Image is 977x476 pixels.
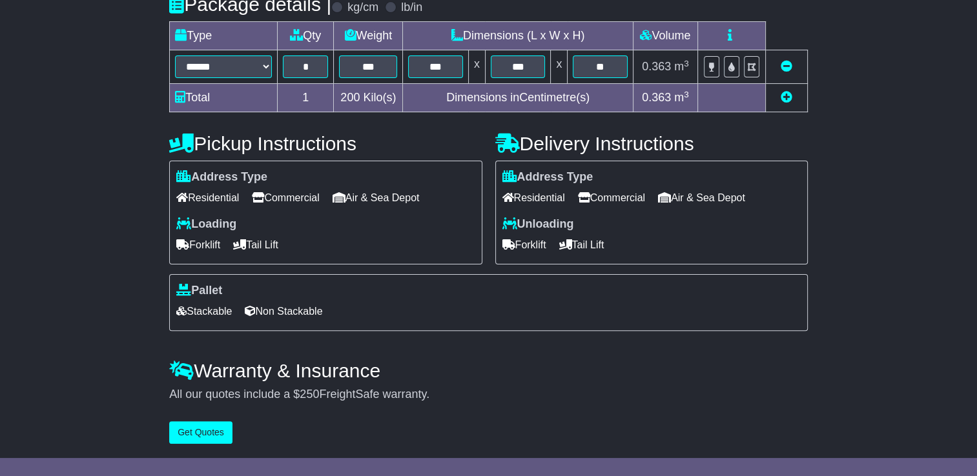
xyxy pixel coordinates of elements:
td: Qty [278,22,334,50]
a: Remove this item [781,60,792,73]
a: Add new item [781,91,792,104]
div: All our quotes include a $ FreightSafe warranty. [169,388,808,402]
label: lb/in [401,1,422,15]
h4: Warranty & Insurance [169,360,808,381]
span: 200 [340,91,360,104]
label: kg/cm [347,1,378,15]
span: Air & Sea Depot [658,188,745,208]
td: Dimensions in Centimetre(s) [403,84,633,112]
span: Stackable [176,301,232,321]
button: Get Quotes [169,421,232,444]
td: x [551,50,568,84]
span: m [674,91,689,104]
td: x [468,50,485,84]
td: Volume [633,22,697,50]
td: Dimensions (L x W x H) [403,22,633,50]
span: Air & Sea Depot [333,188,420,208]
td: Weight [334,22,403,50]
label: Address Type [502,170,593,184]
span: 0.363 [642,60,671,73]
label: Address Type [176,170,267,184]
label: Pallet [176,284,222,298]
label: Unloading [502,217,574,232]
sup: 3 [684,59,689,68]
span: Residential [502,188,565,208]
td: Type [170,22,278,50]
span: Tail Lift [233,235,278,255]
h4: Pickup Instructions [169,133,482,154]
td: Kilo(s) [334,84,403,112]
td: Total [170,84,278,112]
label: Loading [176,217,236,232]
span: m [674,60,689,73]
span: 250 [300,388,319,401]
span: Residential [176,188,239,208]
span: Forklift [176,235,220,255]
span: Commercial [578,188,645,208]
span: 0.363 [642,91,671,104]
span: Forklift [502,235,546,255]
sup: 3 [684,90,689,99]
td: 1 [278,84,334,112]
span: Non Stackable [245,301,322,321]
h4: Delivery Instructions [495,133,808,154]
span: Tail Lift [559,235,604,255]
span: Commercial [252,188,319,208]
